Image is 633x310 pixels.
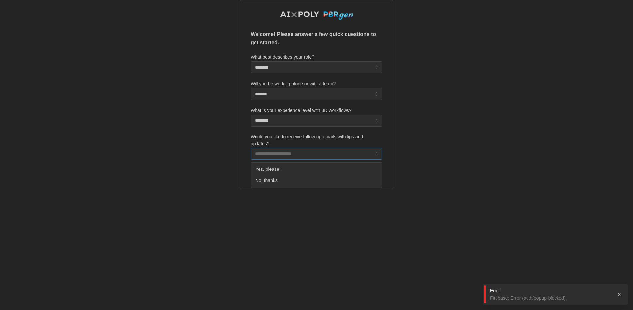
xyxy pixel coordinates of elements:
[251,80,336,88] label: Will you be working alone or with a team?
[256,177,278,184] span: No, thanks
[490,295,612,301] div: Firebase: Error (auth/popup-blocked).
[251,107,352,114] label: What is your experience level with 3D workflows?
[256,166,281,173] span: Yes, please!
[251,30,382,47] p: Welcome! Please answer a few quick questions to get started.
[251,54,314,61] label: What best describes your role?
[280,11,354,20] img: AIxPoly PBRgen
[251,133,382,147] label: Would you like to receive follow-up emails with tips and updates?
[490,287,612,294] div: Error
